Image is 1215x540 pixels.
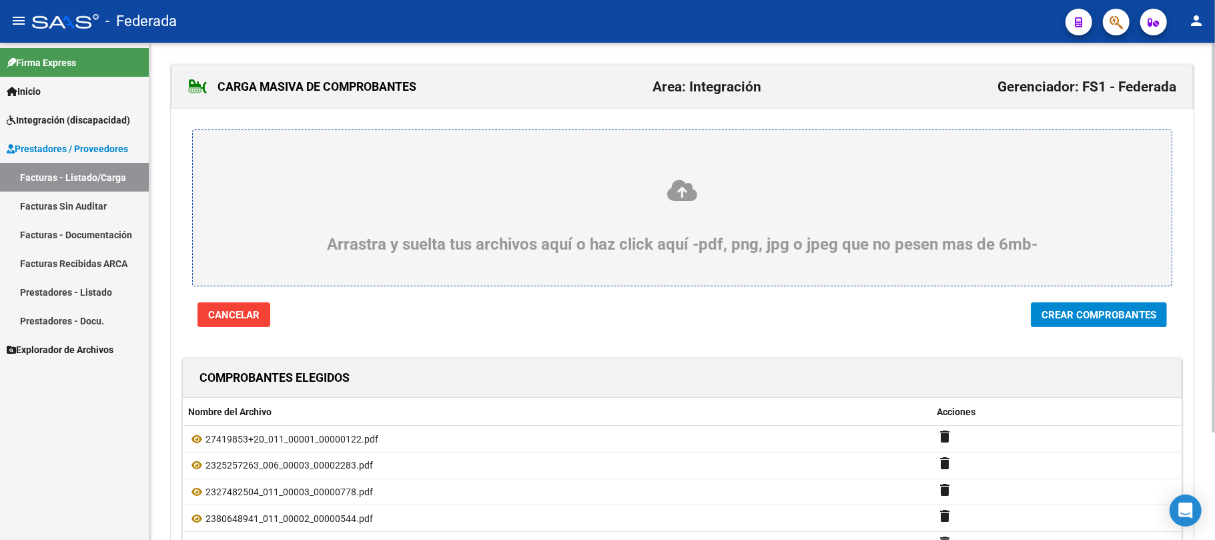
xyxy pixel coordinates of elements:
[937,508,953,524] mat-icon: delete
[7,342,113,357] span: Explorador de Archivos
[183,398,931,427] datatable-header-cell: Nombre del Archivo
[208,309,260,321] span: Cancelar
[1188,13,1204,29] mat-icon: person
[653,74,761,99] h2: Area: Integración
[197,302,270,327] button: Cancelar
[188,407,272,417] span: Nombre del Archivo
[7,113,130,127] span: Integración (discapacidad)
[199,367,350,388] h1: COMPROBANTES ELEGIDOS
[7,55,76,70] span: Firma Express
[11,13,27,29] mat-icon: menu
[937,455,953,471] mat-icon: delete
[206,460,373,471] span: 2325257263_006_00003_00002283.pdf
[206,487,373,497] span: 2327482504_011_00003_00000778.pdf
[997,74,1176,99] h2: Gerenciador: FS1 - Federada
[105,7,177,36] span: - Federada
[1031,302,1167,327] button: Crear Comprobantes
[225,178,1140,254] div: Arrastra y suelta tus archivos aquí o haz click aquí -pdf, png, jpg o jpeg que no pesen mas de 6mb-
[1170,495,1202,527] div: Open Intercom Messenger
[206,513,373,524] span: 2380648941_011_00002_00000544.pdf
[188,76,416,97] h1: CARGA MASIVA DE COMPROBANTES
[206,434,378,445] span: 27419853+20_011_00001_00000122.pdf
[937,407,975,417] span: Acciones
[937,482,953,498] mat-icon: delete
[7,84,41,99] span: Inicio
[1042,309,1156,321] span: Crear Comprobantes
[7,142,128,156] span: Prestadores / Proveedores
[937,429,953,445] mat-icon: delete
[931,398,1181,427] datatable-header-cell: Acciones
